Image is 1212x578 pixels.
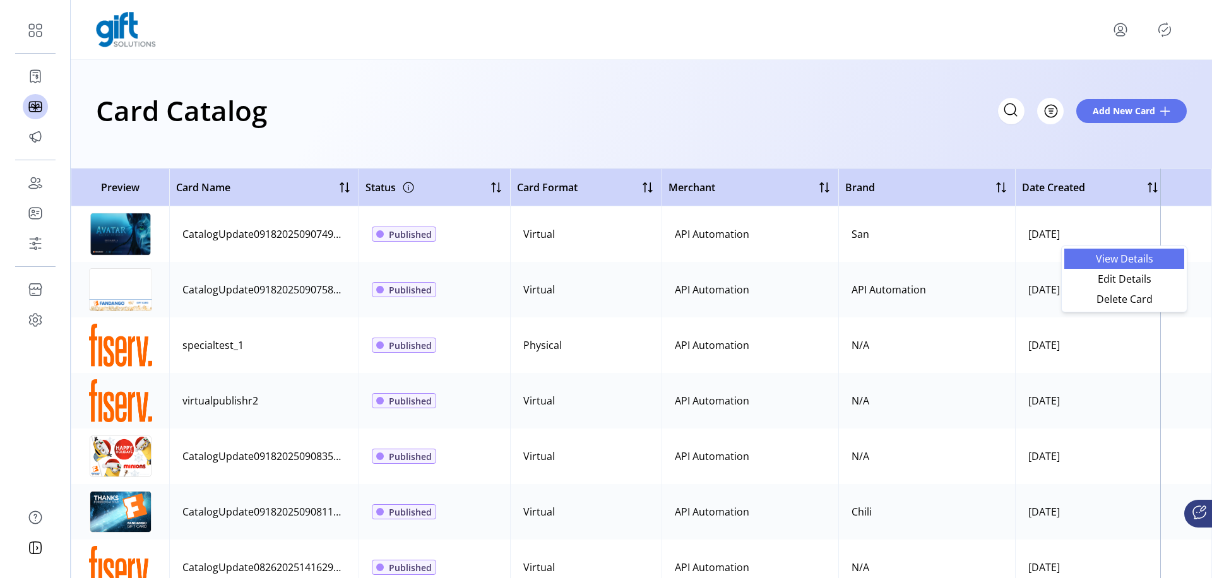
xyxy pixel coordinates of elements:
div: CatalogUpdate09182025090811430 [182,504,346,519]
div: San [852,227,869,242]
td: [DATE] [1015,428,1167,484]
div: N/A [852,338,869,353]
img: preview [89,490,152,533]
div: specialtest_1 [182,338,244,353]
span: Published [389,505,432,519]
div: Physical [523,338,562,353]
span: Delete Card [1072,294,1177,304]
td: [DATE] [1015,484,1167,540]
img: preview [89,324,152,367]
span: Published [389,394,432,408]
span: Published [389,450,432,463]
div: API Automation [675,282,749,297]
button: Filter Button [1037,98,1064,124]
div: API Automation [675,338,749,353]
div: API Automation [675,449,749,464]
div: N/A [852,560,869,575]
button: Publisher Panel [1155,20,1175,40]
button: menu [1173,335,1194,355]
div: API Automation [675,504,749,519]
img: preview [89,435,152,478]
td: [DATE] [1015,317,1167,373]
span: Merchant [668,180,715,195]
img: preview [89,379,152,422]
div: API Automation [675,393,749,408]
div: CatalogUpdate09182025090758406 [182,282,346,297]
button: menu [1173,391,1194,411]
img: preview [89,268,152,311]
span: Published [389,339,432,352]
span: Edit Details [1072,274,1177,284]
span: Date Created [1022,180,1085,195]
div: Virtual [523,393,555,408]
button: menu [1173,446,1194,466]
span: Card Name [176,180,230,195]
li: Delete Card [1064,289,1184,309]
button: Add New Card [1076,99,1187,123]
img: logo [96,12,156,47]
div: Virtual [523,227,555,242]
div: Chili [852,504,872,519]
li: Edit Details [1064,269,1184,289]
button: menu [1110,20,1131,40]
td: [DATE] [1015,373,1167,428]
div: CatalogUpdate09182025090835881 [182,449,346,464]
span: Published [389,561,432,574]
div: API Automation [675,227,749,242]
div: CatalogUpdate08262025141629038 [182,560,346,575]
span: Brand [845,180,875,195]
td: [DATE] [1015,262,1167,317]
span: Preview [78,180,163,195]
button: menu [1173,224,1194,244]
input: Search [998,98,1025,124]
div: N/A [852,449,869,464]
div: CatalogUpdate09182025090749436 [182,227,346,242]
li: View Details [1064,249,1184,269]
div: N/A [852,393,869,408]
h1: Card Catalog [96,88,267,133]
button: menu [1173,502,1194,522]
span: Published [389,228,432,241]
div: API Automation [675,560,749,575]
div: Virtual [523,504,555,519]
div: Virtual [523,560,555,575]
td: [DATE] [1015,206,1167,262]
div: Virtual [523,282,555,297]
span: Card Format [517,180,578,195]
div: Status [365,177,416,198]
div: API Automation [852,282,926,297]
button: menu [1173,557,1194,577]
span: View Details [1072,254,1177,264]
div: Virtual [523,449,555,464]
span: Published [389,283,432,297]
span: Add New Card [1093,104,1155,117]
img: preview [89,213,152,256]
div: virtualpublishr2 [182,393,258,408]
